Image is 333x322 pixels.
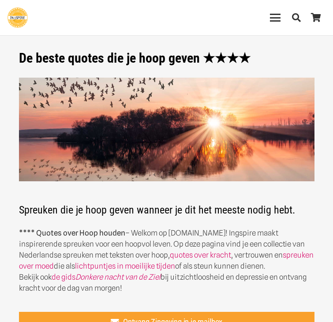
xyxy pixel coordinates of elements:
[75,262,175,270] a: lichtpuntjes in moeilijke tijden
[19,228,125,237] strong: **** Quotes over Hoop houden
[264,12,287,23] a: Menu
[19,50,314,66] h1: De beste quotes die je hoop geven ★★★★
[19,228,314,294] p: – Welkom op [DOMAIN_NAME]! Ingspire maakt inspirerende spreuken voor een hoopvol leven. Op deze p...
[170,251,231,259] a: quotes over kracht
[19,78,314,182] img: Spreuken over Hoop en Moed - ingspire
[75,273,161,281] em: Donkere nacht van de Ziel
[287,7,306,29] a: Zoeken
[19,193,314,217] h2: Spreuken die je hoop geven wanneer je dit het meeste nodig hebt.
[7,7,28,28] a: Ingspire - het zingevingsplatform met de mooiste spreuken en gouden inzichten over het leven
[52,273,161,281] a: de gidsDonkere nacht van de Ziel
